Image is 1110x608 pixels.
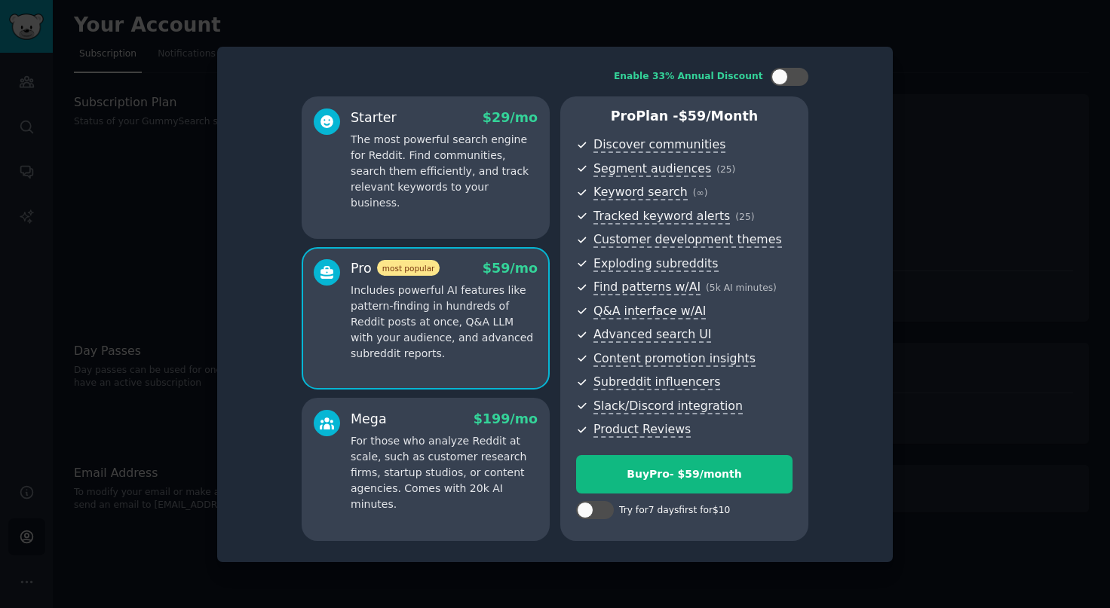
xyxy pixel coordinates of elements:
[593,185,688,200] span: Keyword search
[593,304,706,319] span: Q&A interface w/AI
[377,260,440,276] span: most popular
[483,261,538,276] span: $ 59 /mo
[351,433,538,512] p: For those who analyze Reddit at scale, such as customer research firms, startup studios, or conte...
[576,107,793,126] p: Pro Plan -
[593,256,718,272] span: Exploding subreddits
[593,399,743,414] span: Slack/Discord integration
[706,283,777,293] span: ( 5k AI minutes )
[351,108,397,127] div: Starter
[593,161,711,177] span: Segment audiences
[593,327,711,343] span: Advanced search UI
[474,411,538,426] span: $ 199 /mo
[576,455,793,493] button: BuyPro- $59/month
[351,259,440,278] div: Pro
[483,110,538,125] span: $ 29 /mo
[593,351,756,367] span: Content promotion insights
[619,504,730,518] div: Try for 7 days first for $10
[351,283,538,362] p: Includes powerful AI features like pattern-finding in hundreds of Reddit posts at once, Q&A LLM w...
[351,410,387,429] div: Mega
[351,132,538,211] p: The most powerful search engine for Reddit. Find communities, search them efficiently, and track ...
[593,280,701,295] span: Find patterns w/AI
[593,209,730,225] span: Tracked keyword alerts
[693,188,708,198] span: ( ∞ )
[679,108,759,124] span: $ 59 /month
[593,232,782,248] span: Customer development themes
[593,422,691,438] span: Product Reviews
[716,164,735,175] span: ( 25 )
[735,212,754,222] span: ( 25 )
[614,70,763,84] div: Enable 33% Annual Discount
[593,374,720,390] span: Subreddit influencers
[577,466,792,482] div: Buy Pro - $ 59 /month
[593,137,725,153] span: Discover communities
